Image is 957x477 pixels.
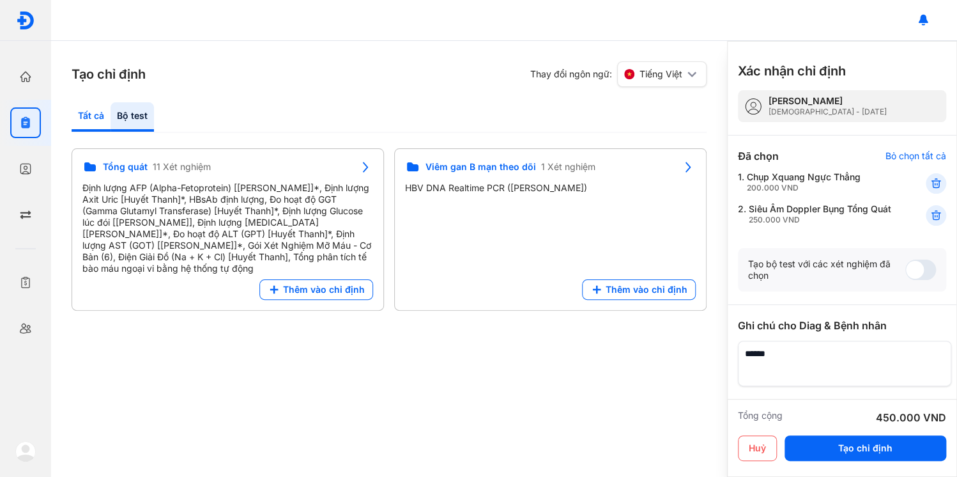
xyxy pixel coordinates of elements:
div: HBV DNA Realtime PCR ([PERSON_NAME]) [405,182,696,194]
div: Ghi chú cho Diag & Bệnh nhân [738,318,946,333]
div: Định lượng AFP (Alpha-Fetoprotein) [[PERSON_NAME]]*, Định lượng Axit Uric [Huyết Thanh]*, HBsAb đ... [82,182,373,274]
div: [DEMOGRAPHIC_DATA] - [DATE] [769,107,887,117]
div: Đã chọn [738,148,779,164]
button: Huỷ [738,435,777,461]
span: Viêm gan B mạn theo dõi [425,161,536,173]
div: 2. [738,203,894,225]
button: Thêm vào chỉ định [582,279,696,300]
img: logo [16,11,35,30]
button: Tạo chỉ định [785,435,946,461]
div: Bỏ chọn tất cả [885,150,946,162]
img: logo [15,441,36,462]
span: Thêm vào chỉ định [283,284,365,295]
span: Thêm vào chỉ định [606,284,687,295]
div: Tất cả [72,102,111,132]
div: 200.000 VND [747,183,861,193]
span: Tổng quát [103,161,148,173]
h3: Xác nhận chỉ định [738,62,846,80]
div: Siêu Âm Doppler Bụng Tổng Quát [749,203,891,225]
div: Thay đổi ngôn ngữ: [530,61,707,87]
div: 250.000 VND [749,215,891,225]
span: Tiếng Việt [639,68,682,80]
div: Chụp Xquang Ngực Thẳng [747,171,861,193]
div: Bộ test [111,102,154,132]
button: Thêm vào chỉ định [259,279,373,300]
span: 1 Xét nghiệm [541,161,595,173]
div: [PERSON_NAME] [769,95,887,107]
div: Tạo bộ test với các xét nghiệm đã chọn [748,258,905,281]
div: 1. [738,171,894,193]
div: 450.000 VND [876,410,946,425]
div: Tổng cộng [738,410,783,425]
h3: Tạo chỉ định [72,65,146,83]
span: 11 Xét nghiệm [153,161,211,173]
